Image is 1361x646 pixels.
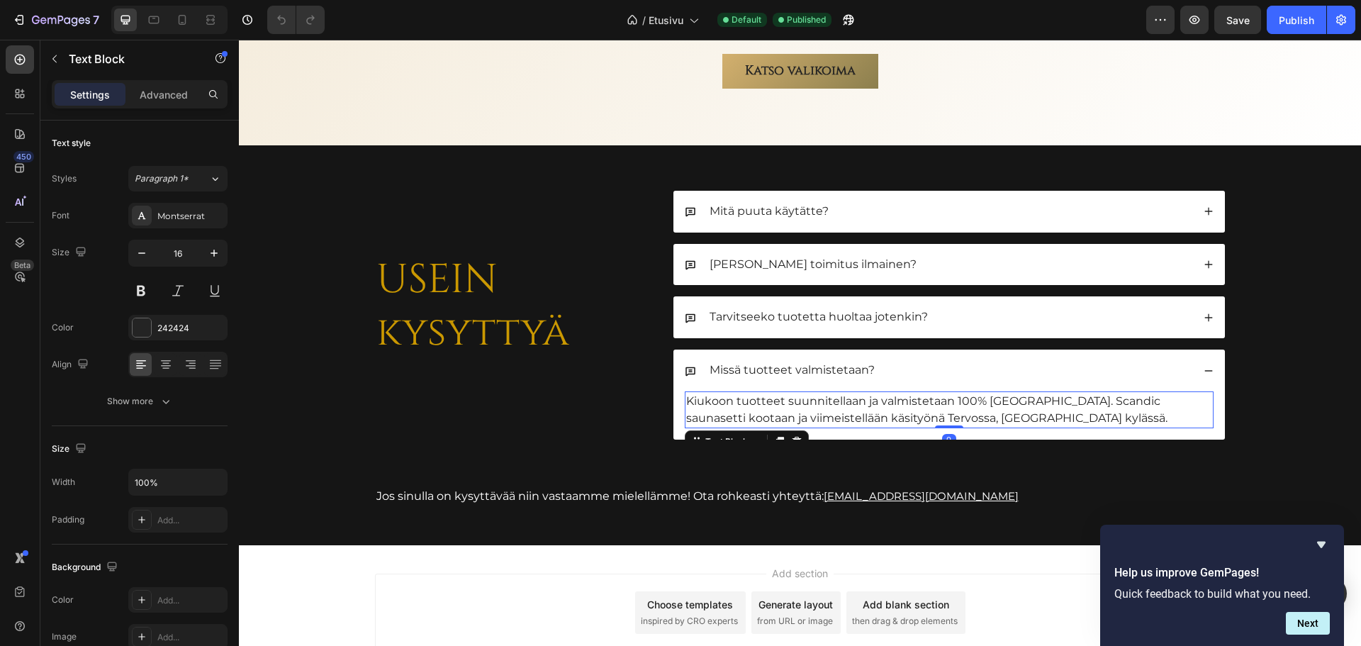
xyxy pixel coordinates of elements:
[1114,587,1330,601] p: Quick feedback to build what you need.
[267,6,325,34] div: Undo/Redo
[787,13,826,26] span: Published
[408,557,494,572] div: Choose templates
[138,447,985,467] p: Jos sinulla on kysyttävää niin vastaamme mielellämme! Ota rohkeasti yhteyttä:
[464,396,512,408] div: Text Block
[157,631,224,644] div: Add...
[52,558,121,577] div: Background
[518,575,594,588] span: from URL or image
[157,514,224,527] div: Add...
[1226,14,1250,26] span: Save
[6,6,106,34] button: 7
[140,87,188,102] p: Advanced
[1267,6,1326,34] button: Publish
[157,322,224,335] div: 242424
[129,469,227,495] input: Auto
[642,13,646,28] span: /
[107,394,173,408] div: Show more
[69,50,189,67] p: Text Block
[520,557,594,572] div: Generate layout
[239,40,1361,646] iframe: Design area
[1214,6,1261,34] button: Save
[157,594,224,607] div: Add...
[732,13,761,26] span: Default
[703,394,717,406] div: 0
[585,450,780,463] a: [EMAIL_ADDRESS][DOMAIN_NAME]
[527,526,595,541] span: Add section
[135,172,189,185] span: Paragraph 1*
[52,630,77,643] div: Image
[157,210,224,223] div: Montserrat
[471,270,689,285] p: Tarvitseeko tuotetta huoltaa jotenkin?
[402,575,499,588] span: inspired by CRO experts
[52,137,91,150] div: Text style
[471,218,678,233] p: [PERSON_NAME] toimitus ilmainen?
[52,476,75,489] div: Width
[471,165,590,179] p: Mitä puuta käytätte?
[52,513,84,526] div: Padding
[128,166,228,191] button: Paragraph 1*
[52,440,89,459] div: Size
[52,389,228,414] button: Show more
[1114,564,1330,581] h2: Help us improve GemPages!
[52,243,89,262] div: Size
[70,87,110,102] p: Settings
[13,151,34,162] div: 450
[52,594,74,606] div: Color
[613,575,719,588] span: then drag & drop elements
[624,557,710,572] div: Add blank section
[93,11,99,28] p: 7
[1279,13,1314,28] div: Publish
[11,260,34,271] div: Beta
[1313,536,1330,553] button: Hide survey
[649,13,683,28] span: Etusivu
[52,355,91,374] div: Align
[471,323,636,338] p: Missä tuotteet valmistetaan?
[1286,612,1330,635] button: Next question
[52,321,74,334] div: Color
[52,172,77,185] div: Styles
[447,353,973,387] p: Kiukoon tuotteet suunnitellaan ja valmistetaan 100% [GEOGRAPHIC_DATA]. Scandic saunasetti kootaan...
[1114,536,1330,635] div: Help us improve GemPages!
[52,209,69,222] div: Font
